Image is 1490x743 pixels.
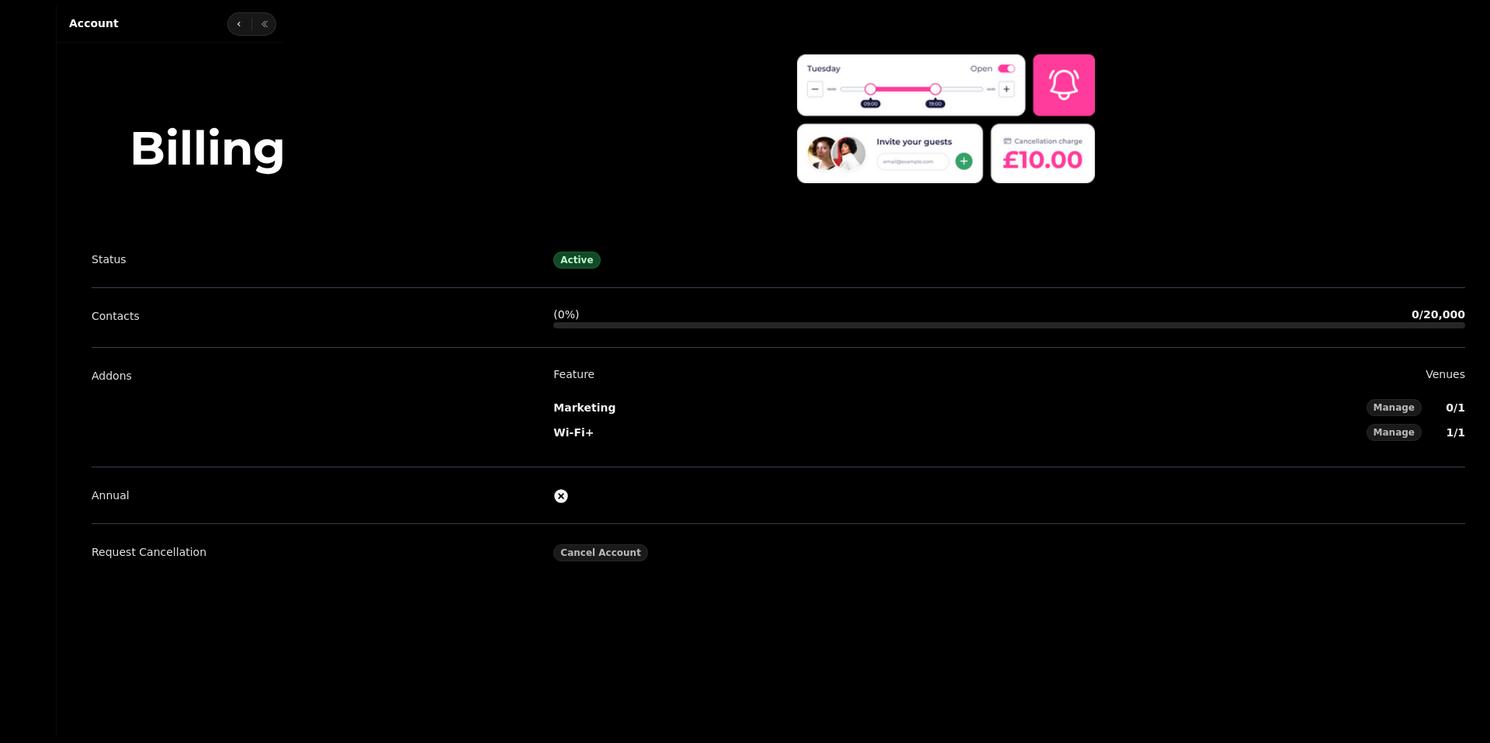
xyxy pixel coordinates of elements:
p: ( 0 %) [553,307,579,322]
dt: Annual [92,486,541,505]
span: Cancel Account [560,548,641,557]
b: 0 / 20,000 [1412,308,1465,321]
p: 0 / 1 [1428,398,1465,417]
div: Active [553,252,600,269]
dt: Status [92,250,541,269]
div: Billing [130,125,797,172]
dt: Addons [92,366,541,448]
h2: Account [69,16,119,31]
button: Manage [1367,424,1422,441]
button: Manage [1367,399,1422,416]
span: Manage [1374,403,1415,412]
p: 1 / 1 [1428,423,1465,442]
button: Cancel Account [553,544,648,561]
img: header [797,50,1095,187]
p: Marketing [553,398,615,417]
p: Venues [1426,366,1465,382]
p: Feature [553,366,594,382]
span: Manage [1374,428,1415,437]
p: Wi-Fi+ [553,423,594,442]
